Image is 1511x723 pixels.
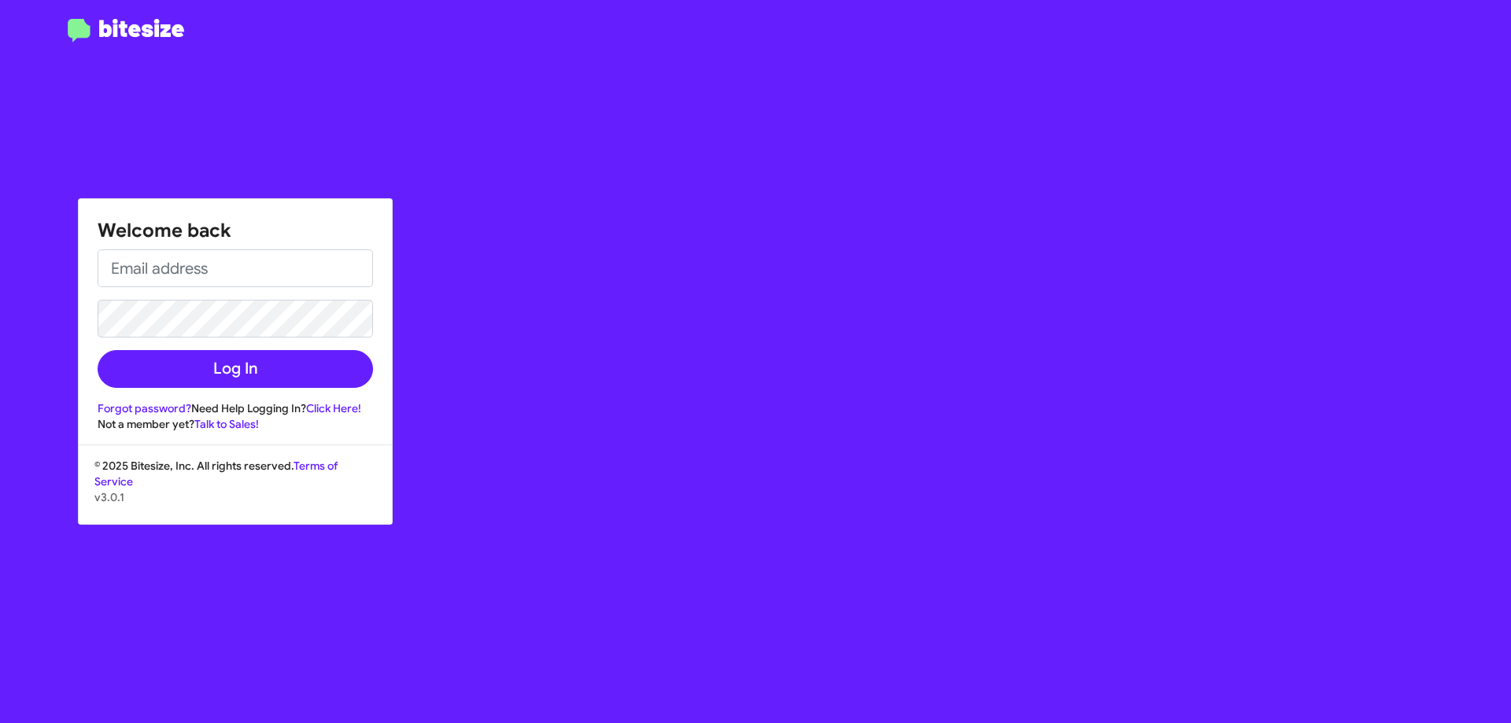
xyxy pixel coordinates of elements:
a: Forgot password? [98,401,191,415]
div: Not a member yet? [98,416,373,432]
a: Click Here! [306,401,361,415]
p: v3.0.1 [94,489,376,505]
input: Email address [98,249,373,287]
div: Need Help Logging In? [98,400,373,416]
h1: Welcome back [98,218,373,243]
button: Log In [98,350,373,388]
div: © 2025 Bitesize, Inc. All rights reserved. [79,458,392,524]
a: Talk to Sales! [194,417,259,431]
